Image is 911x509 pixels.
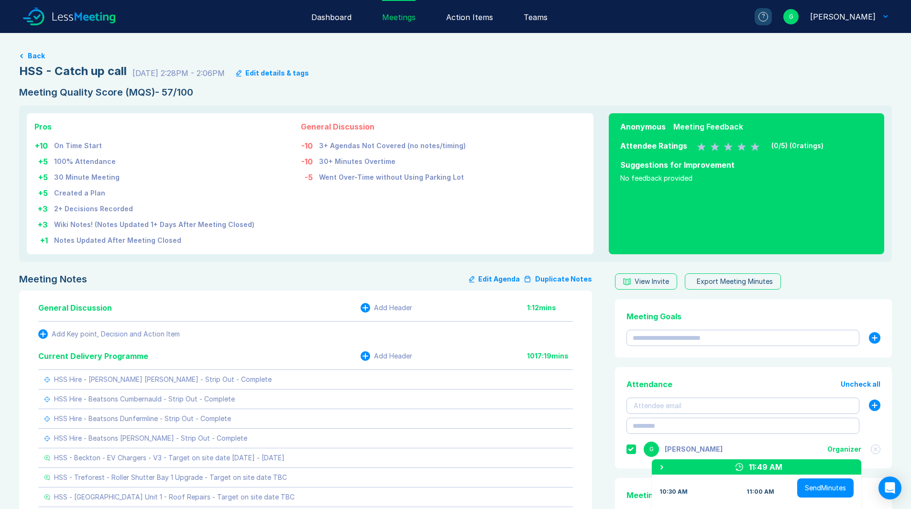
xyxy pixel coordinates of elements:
[301,136,318,152] td: -10
[54,184,255,199] td: Created a Plan
[54,199,255,215] td: 2+ Decisions Recorded
[635,278,669,285] div: View Invite
[19,273,87,285] div: Meeting Notes
[527,304,573,312] div: 1:12 mins
[797,478,854,498] button: SendMinutes
[34,121,255,132] div: Pros
[34,199,54,215] td: + 3
[236,69,309,77] button: Edit details & tags
[54,454,285,462] div: HSS - Beckton - EV Chargers - V3 - Target on site date [DATE] - [DATE]
[54,376,272,383] div: HSS Hire - [PERSON_NAME] [PERSON_NAME] - Strip Out - Complete
[620,140,687,152] div: Attendee Ratings
[52,330,180,338] div: Add Key point, Decision and Action Item
[54,395,235,403] div: HSS Hire - Beatsons Cumbernauld - Strip Out - Complete
[771,142,823,150] div: ( 0 /5) ( 0 ratings)
[301,168,318,184] td: -5
[620,121,666,132] div: Anonymous
[34,231,54,247] td: + 1
[318,168,466,184] td: Went Over-Time without Using Parking Lot
[749,461,782,473] div: 11:49 AM
[361,303,412,313] button: Add Header
[54,152,255,168] td: 100% Attendance
[34,136,54,152] td: + 10
[626,489,880,501] div: Meeting History
[19,64,127,79] div: HSS - Catch up call
[54,493,295,501] div: HSS - [GEOGRAPHIC_DATA] Unit 1 - Roof Repairs - Target on site date TBC
[301,121,466,132] div: General Discussion
[34,168,54,184] td: + 5
[34,152,54,168] td: + 5
[19,87,892,98] div: Meeting Quality Score (MQS) - 57/100
[527,352,573,360] div: 1017:19 mins
[38,350,148,362] div: Current Delivery Programme
[626,311,880,322] div: Meeting Goals
[673,121,743,132] div: Meeting Feedback
[743,8,772,25] a: ?
[827,445,861,453] div: Organizer
[615,273,677,290] button: View Invite
[697,278,773,285] div: Export Meeting Minutes
[746,488,774,496] div: 11:00 AM
[783,9,799,24] div: G
[38,329,180,339] button: Add Key point, Decision and Action Item
[665,445,723,453] div: Gemma White
[54,136,255,152] td: On Time Start
[620,159,873,171] div: Suggestions for Improvement
[54,215,255,231] td: Wiki Notes! (Notes Updated 1+ Days After Meeting Closed)
[626,379,672,390] div: Attendance
[28,52,45,60] button: Back
[524,273,592,285] button: Duplicate Notes
[810,11,876,22] div: Gemma White
[374,304,412,312] div: Add Header
[34,215,54,231] td: + 3
[318,152,466,168] td: 30+ Minutes Overtime
[841,380,880,388] button: Uncheck all
[469,273,520,285] button: Edit Agenda
[19,52,892,60] a: Back
[54,474,287,481] div: HSS - Treforest - Roller Shutter Bay 1 Upgrade - Target on site date TBC
[318,136,466,152] td: 3+ Agendas Not Covered (no notes/timing)
[620,174,873,182] div: No feedback provided
[245,69,309,77] div: Edit details & tags
[34,184,54,199] td: + 5
[38,302,112,314] div: General Discussion
[878,477,901,499] div: Open Intercom Messenger
[659,488,688,496] div: 10:30 AM
[361,351,412,361] button: Add Header
[54,168,255,184] td: 30 Minute Meeting
[301,152,318,168] td: -10
[758,12,768,22] div: ?
[697,140,760,152] div: 0 Stars
[374,352,412,360] div: Add Header
[644,442,659,457] div: G
[685,273,781,290] button: Export Meeting Minutes
[54,434,247,442] div: HSS Hire - Beatsons [PERSON_NAME] - Strip Out - Complete
[54,231,255,247] td: Notes Updated After Meeting Closed
[54,415,231,422] div: HSS Hire - Beatsons Dunfermline - Strip Out - Complete
[132,67,225,79] div: [DATE] 2:28PM - 2:06PM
